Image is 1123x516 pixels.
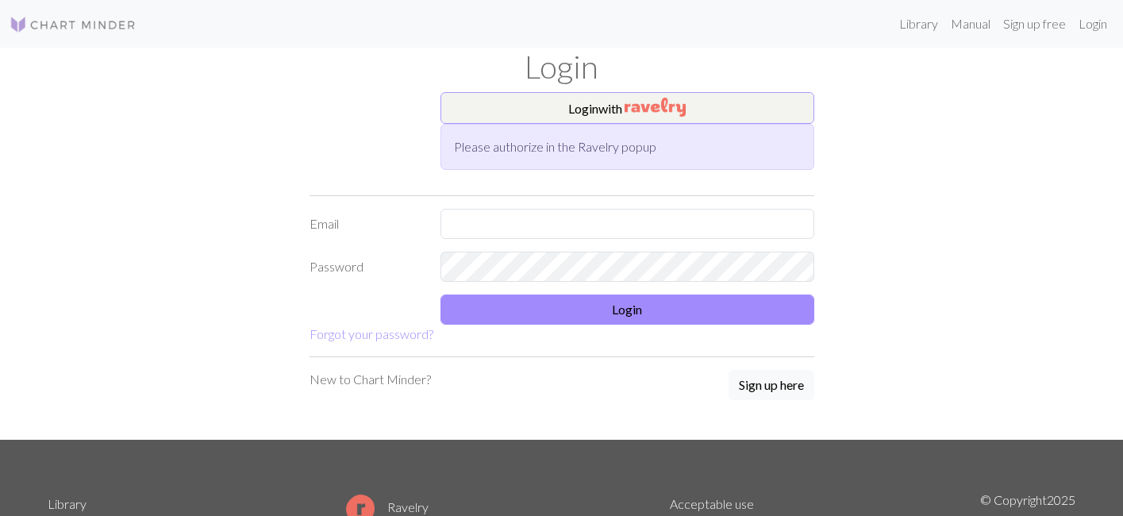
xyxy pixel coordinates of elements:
img: Ravelry [625,98,686,117]
a: Manual [944,8,997,40]
a: Library [893,8,944,40]
img: Logo [10,15,137,34]
label: Password [300,252,431,282]
a: Ravelry [346,499,429,514]
a: Sign up free [997,8,1072,40]
button: Login [440,295,814,325]
a: Login [1072,8,1113,40]
button: Loginwith [440,92,814,124]
a: Acceptable use [670,496,754,511]
a: Sign up here [729,370,814,402]
a: Forgot your password? [310,326,433,341]
h1: Login [38,48,1086,86]
button: Sign up here [729,370,814,400]
label: Email [300,209,431,239]
a: Library [48,496,87,511]
div: Please authorize in the Ravelry popup [440,124,814,170]
p: New to Chart Minder? [310,370,431,389]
